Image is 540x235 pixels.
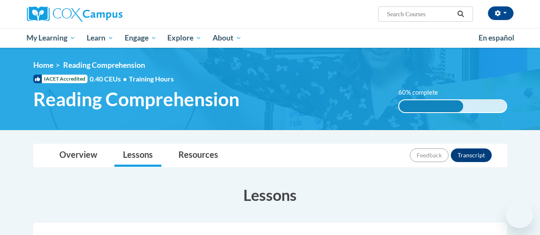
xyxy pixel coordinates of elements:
[488,6,514,20] button: Account Settings
[410,148,449,162] button: Feedback
[119,28,162,48] a: Engage
[51,144,106,167] a: Overview
[114,144,161,167] a: Lessons
[129,75,174,83] span: Training Hours
[90,74,129,84] span: 0.40 CEUs
[81,28,119,48] a: Learn
[21,28,82,48] a: My Learning
[398,88,447,97] label: 60% complete
[162,28,207,48] a: Explore
[386,9,454,19] input: Search Courses
[123,75,127,83] span: •
[479,33,514,42] span: En español
[33,88,239,110] span: Reading Comprehension
[213,33,242,43] span: About
[63,61,145,70] span: Reading Comprehension
[167,33,201,43] span: Explore
[506,201,533,228] iframe: Button to launch messaging window
[125,33,157,43] span: Engage
[27,6,181,22] a: Cox Campus
[454,9,467,19] button: Search
[399,100,464,112] div: 60% complete
[451,148,492,162] button: Transcript
[33,184,507,206] h3: Lessons
[33,75,88,83] span: IACET Accredited
[33,61,53,70] a: Home
[26,33,76,43] span: My Learning
[473,29,520,47] a: En español
[170,144,227,167] a: Resources
[20,28,520,48] div: Main menu
[87,33,114,43] span: Learn
[207,28,247,48] a: About
[27,6,123,22] img: Cox Campus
